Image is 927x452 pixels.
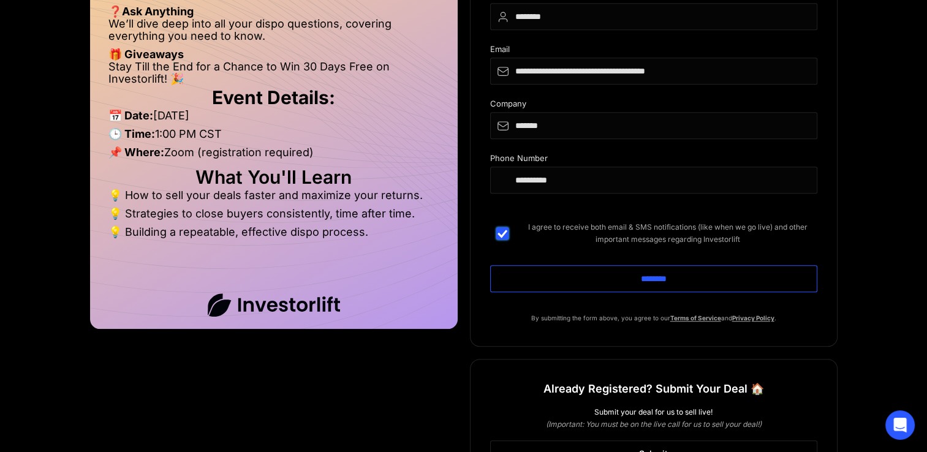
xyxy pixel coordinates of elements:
li: 💡 Strategies to close buyers consistently, time after time. [108,208,439,226]
li: [DATE] [108,110,439,128]
p: By submitting the form above, you agree to our and . [490,312,817,324]
li: 💡 Building a repeatable, effective dispo process. [108,226,439,238]
strong: ❓Ask Anything [108,5,194,18]
div: Open Intercom Messenger [885,410,915,440]
strong: 📌 Where: [108,146,164,159]
div: Submit your deal for us to sell live! [490,406,817,418]
li: We’ll dive deep into all your dispo questions, covering everything you need to know. [108,18,439,48]
li: 1:00 PM CST [108,128,439,146]
em: (Important: You must be on the live call for us to sell your deal!) [546,420,762,429]
div: Email [490,45,817,58]
strong: Event Details: [212,86,335,108]
a: Terms of Service [670,314,721,322]
strong: 🕒 Time: [108,127,155,140]
li: 💡 How to sell your deals faster and maximize your returns. [108,189,439,208]
a: Privacy Policy [732,314,774,322]
h2: What You'll Learn [108,171,439,183]
li: Stay Till the End for a Chance to Win 30 Days Free on Investorlift! 🎉 [108,61,439,85]
div: Company [490,99,817,112]
strong: 📅 Date: [108,109,153,122]
strong: 🎁 Giveaways [108,48,184,61]
h1: Already Registered? Submit Your Deal 🏠 [543,378,764,400]
div: Phone Number [490,154,817,167]
li: Zoom (registration required) [108,146,439,165]
span: I agree to receive both email & SMS notifications (like when we go live) and other important mess... [518,221,817,246]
